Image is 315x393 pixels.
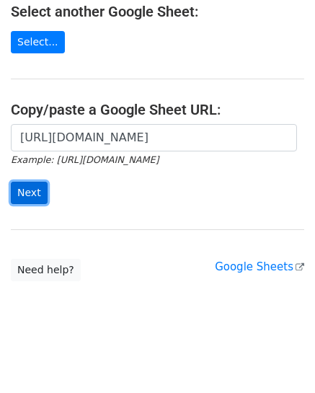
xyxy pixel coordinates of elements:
h4: Select another Google Sheet: [11,3,304,20]
small: Example: [URL][DOMAIN_NAME] [11,154,159,165]
h4: Copy/paste a Google Sheet URL: [11,101,304,118]
a: Need help? [11,259,81,281]
a: Google Sheets [215,260,304,273]
a: Select... [11,31,65,53]
input: Paste your Google Sheet URL here [11,124,297,151]
input: Next [11,182,48,204]
iframe: Chat Widget [243,324,315,393]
